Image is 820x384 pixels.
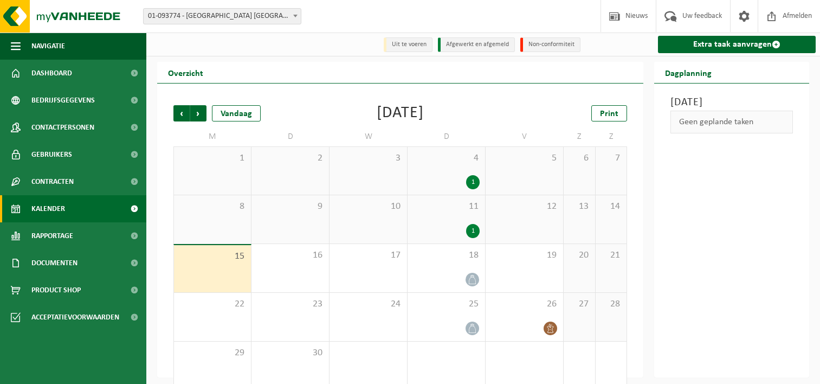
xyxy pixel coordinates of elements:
[257,298,324,310] span: 23
[658,36,816,53] a: Extra taak aanvragen
[173,105,190,121] span: Vorige
[257,201,324,213] span: 9
[591,105,627,121] a: Print
[31,195,65,222] span: Kalender
[670,111,793,133] div: Geen geplande taken
[330,127,408,146] td: W
[5,360,181,384] iframe: chat widget
[601,201,622,213] span: 14
[251,127,330,146] td: D
[31,33,65,60] span: Navigatie
[335,298,402,310] span: 24
[179,152,246,164] span: 1
[31,277,81,304] span: Product Shop
[569,152,590,164] span: 6
[491,249,558,261] span: 19
[31,168,74,195] span: Contracten
[408,127,486,146] td: D
[491,201,558,213] span: 12
[413,201,480,213] span: 11
[486,127,564,146] td: V
[569,249,590,261] span: 20
[31,87,95,114] span: Bedrijfsgegevens
[335,201,402,213] span: 10
[31,222,73,249] span: Rapportage
[466,175,480,189] div: 1
[31,141,72,168] span: Gebruikers
[31,249,78,277] span: Documenten
[600,110,618,118] span: Print
[179,201,246,213] span: 8
[384,37,432,52] li: Uit te voeren
[335,152,402,164] span: 3
[466,224,480,238] div: 1
[569,201,590,213] span: 13
[335,249,402,261] span: 17
[601,298,622,310] span: 28
[173,127,251,146] td: M
[377,105,424,121] div: [DATE]
[413,152,480,164] span: 4
[31,114,94,141] span: Contactpersonen
[212,105,261,121] div: Vandaag
[654,62,722,83] h2: Dagplanning
[491,152,558,164] span: 5
[438,37,515,52] li: Afgewerkt en afgemeld
[179,347,246,359] span: 29
[596,127,628,146] td: Z
[520,37,580,52] li: Non-conformiteit
[190,105,206,121] span: Volgende
[569,298,590,310] span: 27
[564,127,596,146] td: Z
[257,249,324,261] span: 16
[157,62,214,83] h2: Overzicht
[144,9,301,24] span: 01-093774 - CORTINA NV - OUDENAARDE
[601,249,622,261] span: 21
[143,8,301,24] span: 01-093774 - CORTINA NV - OUDENAARDE
[179,251,246,263] span: 15
[413,298,480,310] span: 25
[601,152,622,164] span: 7
[179,298,246,310] span: 22
[670,94,793,111] h3: [DATE]
[257,347,324,359] span: 30
[31,304,119,331] span: Acceptatievoorwaarden
[257,152,324,164] span: 2
[491,298,558,310] span: 26
[413,249,480,261] span: 18
[31,60,72,87] span: Dashboard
